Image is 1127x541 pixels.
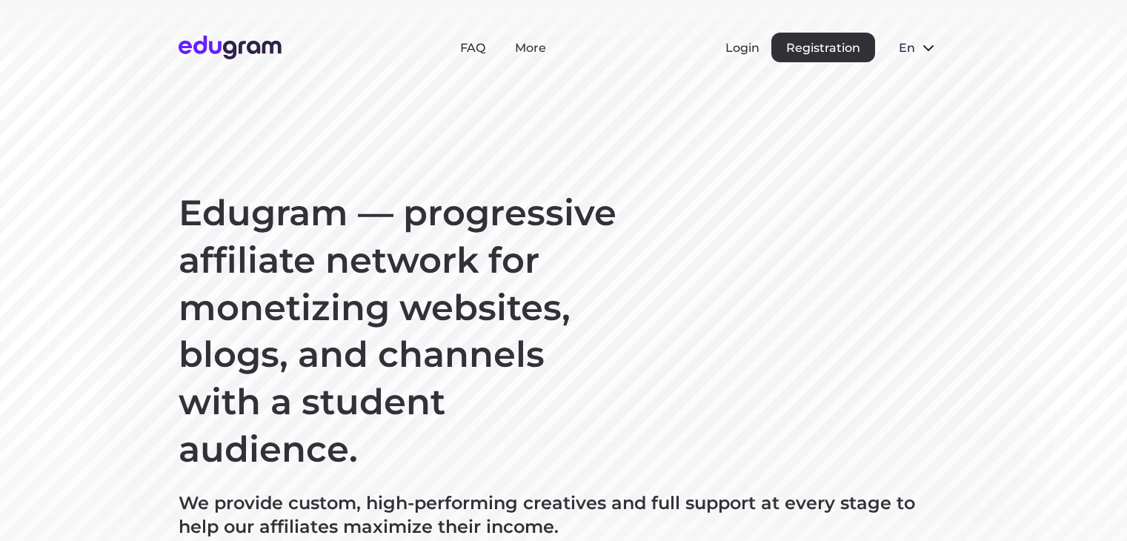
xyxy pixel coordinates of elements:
h1: Edugram — progressive affiliate network for monetizing websites, blogs, and channels with a stude... [179,190,623,474]
button: Login [725,41,759,55]
a: More [515,41,546,55]
button: Registration [771,33,875,62]
button: en [887,33,949,62]
span: en [899,41,914,55]
img: Edugram Logo [179,36,282,59]
p: We provide custom, high-performing creatives and full support at every stage to help our affiliat... [179,491,949,539]
a: FAQ [460,41,485,55]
